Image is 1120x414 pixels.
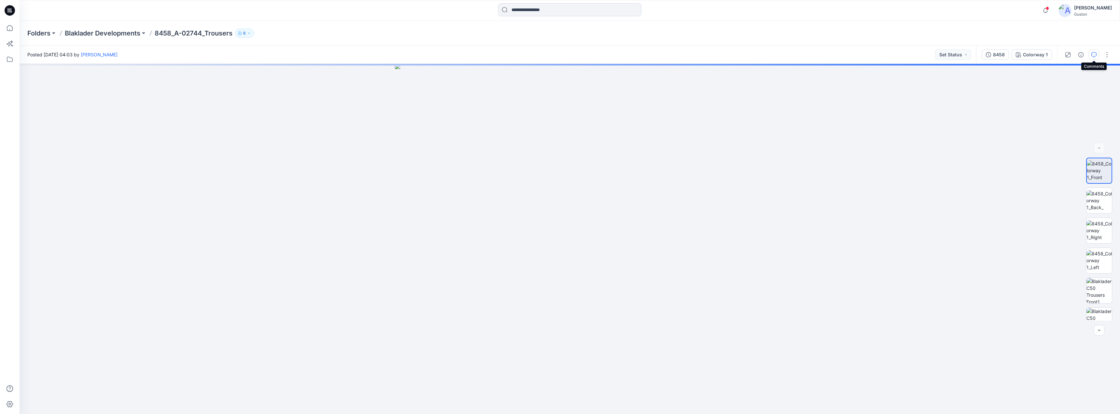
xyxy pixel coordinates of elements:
button: 8458 [982,50,1009,60]
span: Posted [DATE] 04:03 by [27,51,118,58]
img: Blaklader C50 Trousers Front1 [1086,278,1112,303]
div: 8458 [993,51,1005,58]
img: 8458_Colorway 1_Front [1087,160,1112,181]
p: 6 [243,30,246,37]
img: eyJhbGciOiJIUzI1NiIsImtpZCI6IjAiLCJzbHQiOiJzZXMiLCJ0eXAiOiJKV1QifQ.eyJkYXRhIjp7InR5cGUiOiJzdG9yYW... [395,64,745,414]
img: avatar [1058,4,1071,17]
a: Blaklader Developments [65,29,140,38]
img: 8458_Colorway 1_Back_ [1086,190,1112,211]
img: 8458_Colorway 1_Right [1086,220,1112,241]
div: [PERSON_NAME] [1074,4,1112,12]
a: [PERSON_NAME] [81,52,118,57]
img: 8458_Colorway 1_Left [1086,250,1112,271]
div: Colorway 1 [1023,51,1048,58]
a: Folders [27,29,50,38]
div: Guston [1074,12,1112,17]
button: Details [1076,50,1086,60]
img: Blaklader C50 Trousers Back1 [1086,308,1112,333]
p: 8458_A-02744_Trousers [155,29,232,38]
button: Colorway 1 [1012,50,1052,60]
button: 6 [235,29,254,38]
